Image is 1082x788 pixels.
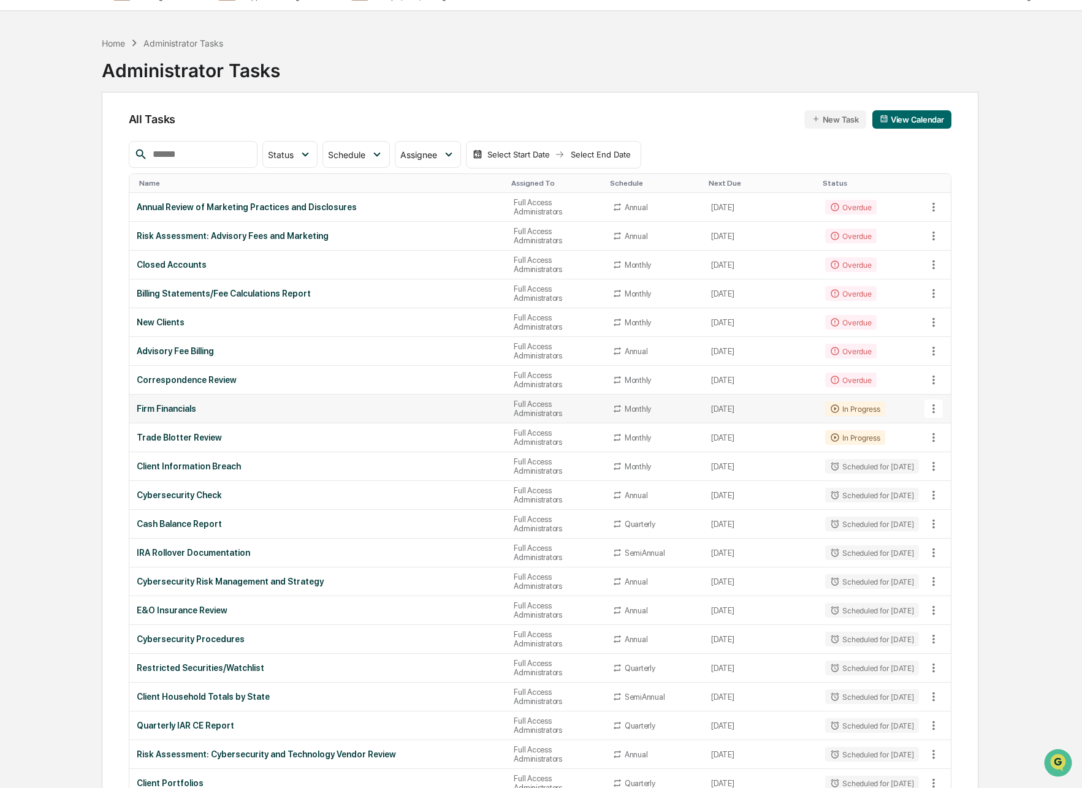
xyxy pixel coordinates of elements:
[137,490,500,500] div: Cybersecurity Check
[825,200,876,214] div: Overdue
[101,154,152,167] span: Attestations
[137,317,500,327] div: New Clients
[823,179,921,188] div: Toggle SortBy
[625,520,655,529] div: Quarterly
[514,371,598,389] div: Full Access Administrators
[625,750,647,759] div: Annual
[625,404,651,414] div: Monthly
[102,38,125,48] div: Home
[926,179,951,188] div: Toggle SortBy
[825,632,918,646] div: Scheduled for [DATE]
[102,50,280,81] div: Administrator Tasks
[514,256,598,274] div: Full Access Administrators
[137,692,500,702] div: Client Household Totals by State
[825,344,876,358] div: Overdue
[137,461,500,471] div: Client Information Breach
[514,284,598,303] div: Full Access Administrators
[704,337,818,366] td: [DATE]
[704,423,818,452] td: [DATE]
[625,376,651,385] div: Monthly
[137,548,500,558] div: IRA Rollover Documentation
[86,207,148,217] a: Powered byPylon
[625,260,651,270] div: Monthly
[704,654,818,683] td: [DATE]
[511,179,600,188] div: Toggle SortBy
[625,347,647,356] div: Annual
[825,718,918,733] div: Scheduled for [DATE]
[143,38,223,48] div: Administrator Tasks
[704,510,818,539] td: [DATE]
[825,603,918,618] div: Scheduled for [DATE]
[625,462,651,471] div: Monthly
[825,401,885,416] div: In Progress
[268,150,294,160] span: Status
[208,97,223,112] button: Start new chat
[825,574,918,589] div: Scheduled for [DATE]
[89,156,99,165] div: 🗄️
[400,150,437,160] span: Assignee
[137,289,500,298] div: Billing Statements/Fee Calculations Report
[25,178,77,190] span: Data Lookup
[137,433,500,442] div: Trade Blotter Review
[825,286,876,301] div: Overdue
[704,222,818,251] td: [DATE]
[514,630,598,648] div: Full Access Administrators
[514,457,598,475] div: Full Access Administrators
[704,740,818,769] td: [DATE]
[825,661,918,675] div: Scheduled for [DATE]
[625,318,651,327] div: Monthly
[137,202,500,212] div: Annual Review of Marketing Practices and Disclosures
[704,683,818,711] td: [DATE]
[12,94,34,116] img: 1746055101610-c473b297-6a78-478c-a979-82029cc54cd1
[514,601,598,619] div: Full Access Administrators
[825,315,876,330] div: Overdue
[514,688,598,706] div: Full Access Administrators
[137,375,500,385] div: Correspondence Review
[825,488,918,502] div: Scheduled for [DATE]
[704,395,818,423] td: [DATE]
[122,208,148,217] span: Pylon
[137,519,500,529] div: Cash Balance Report
[825,545,918,560] div: Scheduled for [DATE]
[880,115,888,123] img: calendar
[7,173,82,195] a: 🔎Data Lookup
[25,154,79,167] span: Preclearance
[825,430,885,445] div: In Progress
[137,749,500,759] div: Risk Assessment: Cybersecurity and Technology Vendor Review
[137,634,500,644] div: Cybersecurity Procedures
[555,150,565,159] img: arrow right
[137,721,500,730] div: Quarterly IAR CE Report
[825,257,876,272] div: Overdue
[610,179,699,188] div: Toggle SortBy
[514,572,598,591] div: Full Access Administrators
[625,289,651,298] div: Monthly
[704,279,818,308] td: [DATE]
[704,452,818,481] td: [DATE]
[485,150,552,159] div: Select Start Date
[137,663,500,673] div: Restricted Securities/Watchlist
[129,113,175,126] span: All Tasks
[704,711,818,740] td: [DATE]
[12,179,22,189] div: 🔎
[625,433,651,442] div: Monthly
[84,150,157,172] a: 🗄️Attestations
[514,544,598,562] div: Full Access Administrators
[42,106,160,116] div: We're offline, we'll be back soon
[704,625,818,654] td: [DATE]
[704,366,818,395] td: [DATE]
[804,110,866,129] button: New Task
[625,548,665,558] div: SemiAnnual
[139,179,502,188] div: Toggle SortBy
[137,577,500,586] div: Cybersecurity Risk Management and Strategy
[7,150,84,172] a: 🖐️Preclearance
[625,692,665,702] div: SemiAnnual
[625,232,647,241] div: Annual
[704,481,818,510] td: [DATE]
[825,517,918,531] div: Scheduled for [DATE]
[625,721,655,730] div: Quarterly
[625,577,647,586] div: Annual
[514,486,598,504] div: Full Access Administrators
[514,428,598,447] div: Full Access Administrators
[625,779,655,788] div: Quarterly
